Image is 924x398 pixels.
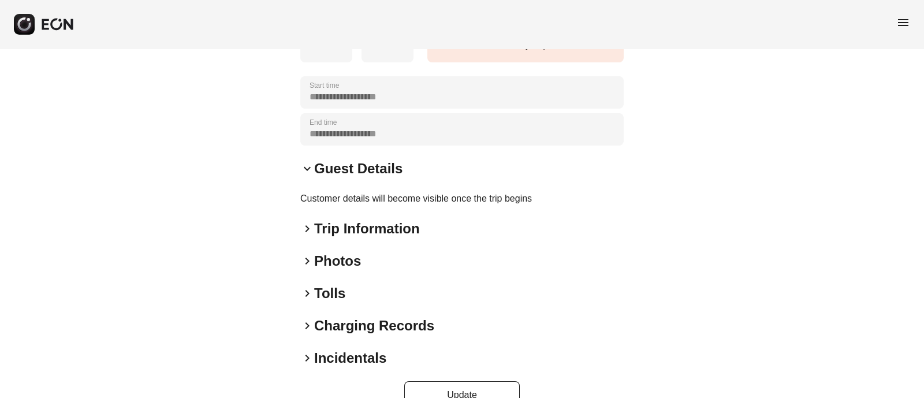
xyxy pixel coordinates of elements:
span: keyboard_arrow_down [300,162,314,176]
span: keyboard_arrow_right [300,287,314,300]
span: keyboard_arrow_right [300,351,314,365]
h2: Incidentals [314,349,386,367]
span: menu [896,16,910,29]
h2: Charging Records [314,317,434,335]
h2: Tolls [314,284,345,303]
span: keyboard_arrow_right [300,319,314,333]
h2: Guest Details [314,159,403,178]
h2: Trip Information [314,220,420,238]
p: Customer details will become visible once the trip begins [300,192,624,206]
span: keyboard_arrow_right [300,222,314,236]
h2: Photos [314,252,361,270]
span: keyboard_arrow_right [300,254,314,268]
